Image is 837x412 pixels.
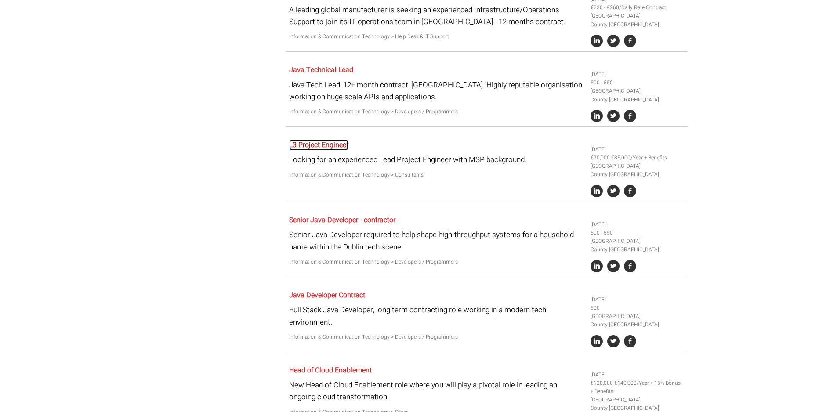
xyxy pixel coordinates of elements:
[591,229,685,237] li: 500 - 550
[591,79,685,87] li: 500 - 550
[591,296,685,304] li: [DATE]
[289,304,584,328] p: Full Stack Java Developer, long term contracting role working in a modern tech environment.
[591,312,685,329] li: [GEOGRAPHIC_DATA] County [GEOGRAPHIC_DATA]
[591,379,685,396] li: €120,000-€140,000/Year + 15% Bonus + Benefits
[289,79,584,103] p: Java Tech Lead, 12+ month contract, [GEOGRAPHIC_DATA]. Highly reputable organisation working on h...
[591,162,685,179] li: [GEOGRAPHIC_DATA] County [GEOGRAPHIC_DATA]
[289,33,584,41] p: Information & Communication Technology > Help Desk & IT Support
[591,237,685,254] li: [GEOGRAPHIC_DATA] County [GEOGRAPHIC_DATA]
[289,140,348,150] a: L3 Project Engineer
[591,87,685,104] li: [GEOGRAPHIC_DATA] County [GEOGRAPHIC_DATA]
[289,154,584,166] p: Looking for an experienced Lead Project Engineer with MSP background.
[289,215,395,225] a: Senior Java Developer - contractor
[591,4,685,12] li: €230 - €260/Daily Rate Contract
[591,70,685,79] li: [DATE]
[591,371,685,379] li: [DATE]
[591,220,685,229] li: [DATE]
[591,304,685,312] li: 500
[289,290,365,300] a: Java Developer Contract
[289,258,584,266] p: Information & Communication Technology > Developers / Programmers
[289,171,584,179] p: Information & Communication Technology > Consultants
[591,12,685,29] li: [GEOGRAPHIC_DATA] County [GEOGRAPHIC_DATA]
[289,379,584,403] p: New Head of Cloud Enablement role where you will play a pivotal role in leading an ongoing cloud ...
[591,154,685,162] li: €70,000-€85,000/Year + Benefits
[591,145,685,154] li: [DATE]
[289,4,584,28] p: A leading global manufacturer is seeking an experienced Infrastructure/Operations Support to join...
[289,229,584,253] p: Senior Java Developer required to help shape high-throughput systems for a household name within ...
[289,65,353,75] a: Java Technical Lead
[289,108,584,116] p: Information & Communication Technology > Developers / Programmers
[289,333,584,341] p: Information & Communication Technology > Developers / Programmers
[289,365,372,376] a: Head of Cloud Enablement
